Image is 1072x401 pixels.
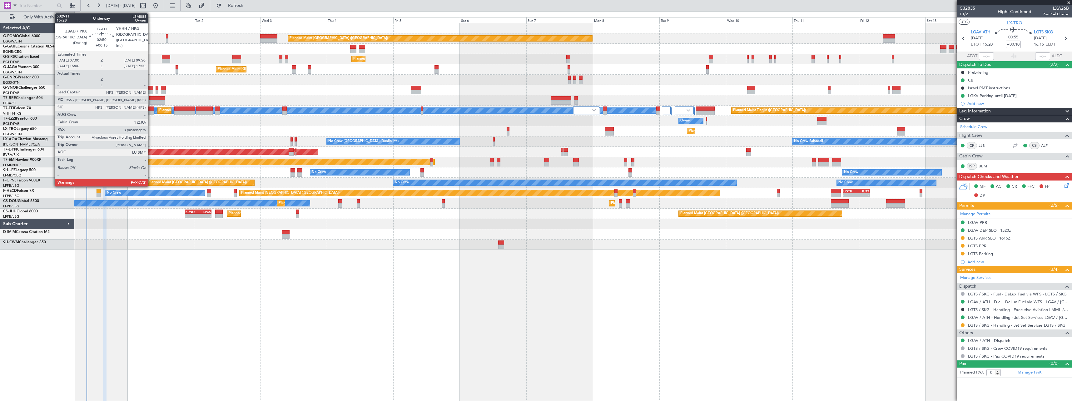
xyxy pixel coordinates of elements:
input: --:-- [979,52,994,60]
span: G-SIRS [3,55,15,59]
span: T7-EMI [3,158,15,162]
div: Owner [680,116,691,126]
a: LGTS / SKG - Pax COVID19 requirements [968,354,1045,359]
span: G-JAGA [3,65,17,69]
div: No Crew [107,188,121,198]
div: LGTS Parking [968,251,993,256]
span: 00:55 [1008,34,1018,41]
span: ETOT [971,42,981,48]
span: (3/4) [1050,266,1059,273]
a: EGSS/STN [3,80,20,85]
a: EGLF/FAB [3,60,19,64]
div: LGKV Parking until [DATE] [968,93,1017,98]
img: arrow-gray.svg [592,109,596,111]
span: AC [996,184,1001,190]
a: G-GARECessna Citation XLS+ [3,45,55,48]
div: LGAV PPR [968,220,987,225]
span: T7-DYN [3,148,17,151]
div: Sun 7 [526,17,593,23]
a: LGTS / SKG - Fuel - DeLux Fuel via WFS - LGTS / SKG [968,291,1067,297]
span: CS-JHH [3,210,17,213]
div: CS [1029,142,1040,149]
a: CS-DOUGlobal 6500 [3,199,39,203]
span: 9H-LPZ [3,168,16,172]
div: Tue 2 [194,17,261,23]
div: Wed 10 [726,17,792,23]
span: FP [1045,184,1050,190]
a: EGNR/CEG [3,49,22,54]
div: Prebriefing [968,70,988,75]
button: Refresh [213,1,251,11]
div: Flight Confirmed [998,8,1031,15]
a: F-HECDFalcon 7X [3,189,34,193]
div: CP [967,142,977,149]
a: LFPB/LBG [3,204,19,209]
div: LGTS ARR SLOT 1615Z [968,235,1010,241]
span: 9H-CWM [3,240,19,244]
span: T7-FFI [3,106,14,110]
a: Manage Services [960,275,991,281]
a: EGGW/LTN [3,39,22,44]
span: Crew [959,115,970,122]
span: 532835 [960,5,975,12]
div: Planned Maint [GEOGRAPHIC_DATA] ([GEOGRAPHIC_DATA]) [680,209,779,218]
a: EGGW/LTN [3,132,22,136]
span: LXA26B [1043,5,1069,12]
span: Dispatch Checks and Weather [959,173,1019,181]
div: Planned Maint [GEOGRAPHIC_DATA] ([GEOGRAPHIC_DATA]) [148,178,247,187]
a: LFPB/LBG [3,194,19,198]
div: Mon 1 [127,17,194,23]
span: (2/5) [1050,202,1059,209]
div: RJTT [856,189,869,193]
a: T7-BREChallenger 604 [3,96,43,100]
span: G-FOMO [3,34,19,38]
div: Planned Maint [GEOGRAPHIC_DATA] ([GEOGRAPHIC_DATA]) [241,188,340,198]
span: F-HECD [3,189,17,193]
a: JJB [979,143,993,148]
a: Manage Permits [960,211,990,217]
a: LGAV / ATH - Dispatch [968,338,1010,343]
span: Pos Pref Charter [1043,12,1069,17]
span: P1/2 [960,12,975,17]
span: [DATE] [971,35,984,42]
span: LX-AOA [3,137,17,141]
button: UTC [959,19,970,25]
div: Planned Maint Tianjin ([GEOGRAPHIC_DATA]) [733,106,806,115]
span: CR [1012,184,1017,190]
a: LGTS / SKG - Handling - Executive Aviation LMML / MLA [968,307,1069,312]
span: [DATE] [1034,35,1047,42]
div: [DATE] [128,12,139,18]
div: No Crew [838,178,853,187]
div: Fri 12 [859,17,926,23]
div: Planned Maint [GEOGRAPHIC_DATA] ([GEOGRAPHIC_DATA]) [611,199,709,208]
span: LX-TRO [1007,20,1022,26]
a: CS-JHHGlobal 6000 [3,210,38,213]
span: G-VNOR [3,86,18,90]
span: Cabin Crew [959,153,983,160]
span: ATOT [967,53,977,59]
span: 15:20 [983,42,993,48]
div: KRNO [186,210,198,214]
div: Planned Maint [GEOGRAPHIC_DATA] ([GEOGRAPHIC_DATA]) [279,199,377,208]
a: G-VNORChallenger 650 [3,86,45,90]
span: ALDT [1052,53,1062,59]
div: Planned Maint [GEOGRAPHIC_DATA] ([GEOGRAPHIC_DATA]) [218,65,316,74]
div: No Crew [844,168,858,177]
span: Flight Crew [959,132,982,139]
span: CS-DOU [3,199,18,203]
a: EGLF/FAB [3,121,19,126]
span: T7-BRE [3,96,16,100]
a: 9H-LPZLegacy 500 [3,168,36,172]
button: Only With Activity [7,12,68,22]
div: Sat 6 [460,17,526,23]
a: LGTS / SKG - Crew COVID19 requirements [968,346,1047,351]
span: 16:15 [1034,42,1044,48]
div: Add new [967,259,1069,265]
div: No Crew [312,168,326,177]
span: [DATE] - [DATE] [106,3,136,8]
a: LGAV / ATH - Handling - Jet Set Services LGAV / [GEOGRAPHIC_DATA] [968,315,1069,320]
a: [PERSON_NAME]/QSA [3,142,40,147]
span: FFC [1027,184,1035,190]
a: T7-LZZIPraetor 600 [3,117,37,121]
a: LTBA/ISL [3,101,17,106]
